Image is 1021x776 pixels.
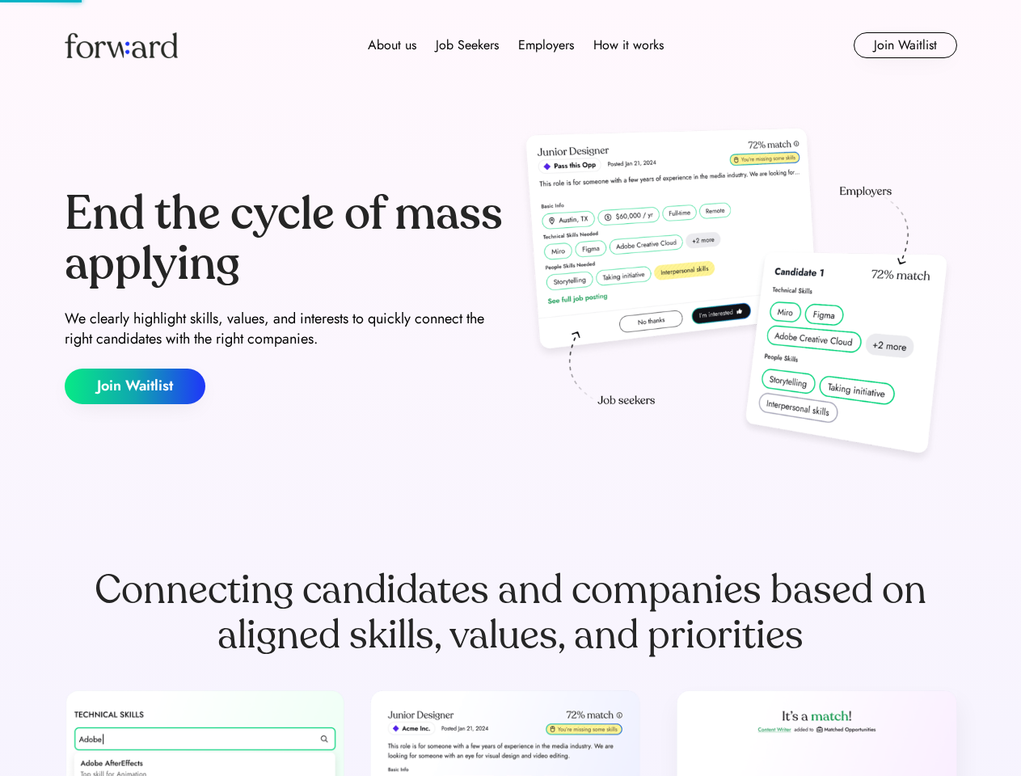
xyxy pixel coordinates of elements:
div: How it works [593,36,664,55]
button: Join Waitlist [65,369,205,404]
button: Join Waitlist [854,32,957,58]
div: Connecting candidates and companies based on aligned skills, values, and priorities [65,567,957,658]
div: Employers [518,36,574,55]
div: We clearly highlight skills, values, and interests to quickly connect the right candidates with t... [65,309,504,349]
img: hero-image.png [517,123,957,470]
img: Forward logo [65,32,178,58]
div: Job Seekers [436,36,499,55]
div: About us [368,36,416,55]
div: End the cycle of mass applying [65,189,504,289]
